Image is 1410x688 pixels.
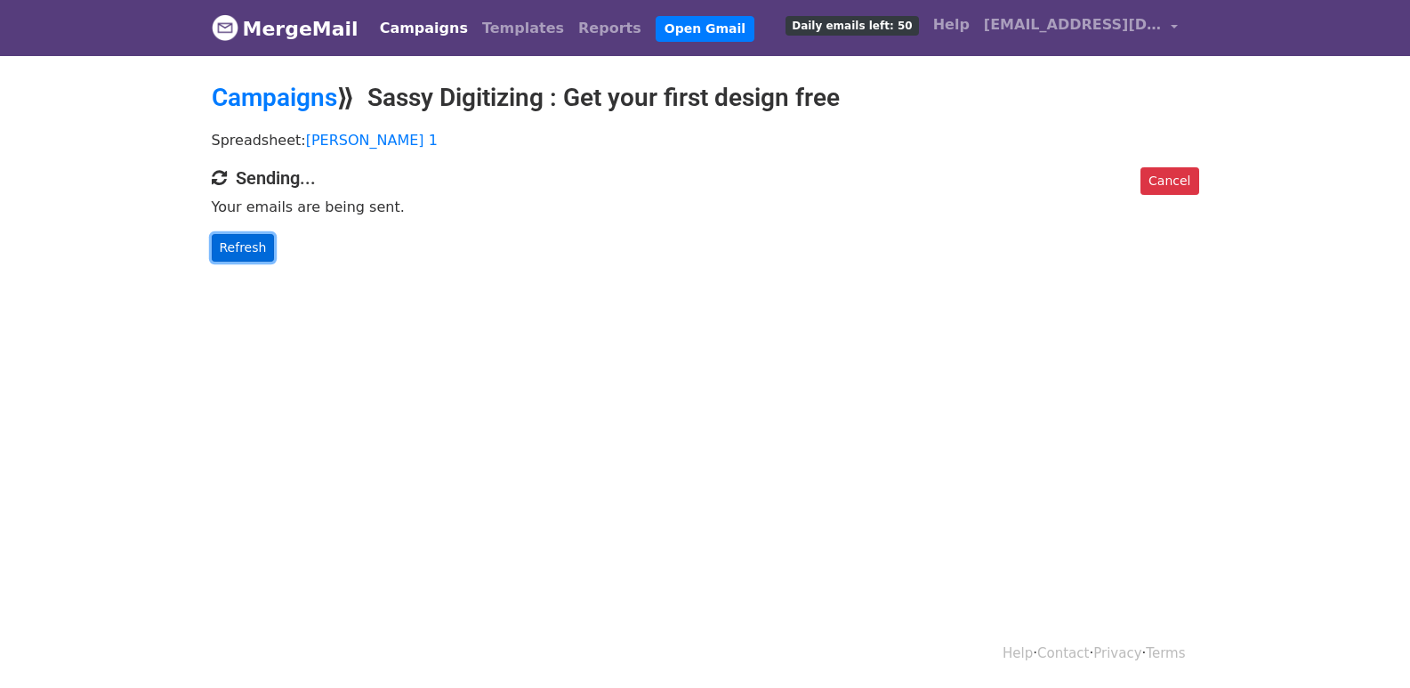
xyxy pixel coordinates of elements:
[786,16,918,36] span: Daily emails left: 50
[212,131,1199,150] p: Spreadsheet:
[977,7,1185,49] a: [EMAIL_ADDRESS][DOMAIN_NAME]
[212,198,1199,216] p: Your emails are being sent.
[1003,645,1033,661] a: Help
[778,7,925,43] a: Daily emails left: 50
[212,10,359,47] a: MergeMail
[212,83,337,112] a: Campaigns
[984,14,1162,36] span: [EMAIL_ADDRESS][DOMAIN_NAME]
[373,11,475,46] a: Campaigns
[1093,645,1141,661] a: Privacy
[212,234,275,262] a: Refresh
[212,167,1199,189] h4: Sending...
[1146,645,1185,661] a: Terms
[926,7,977,43] a: Help
[571,11,649,46] a: Reports
[212,14,238,41] img: MergeMail logo
[306,132,438,149] a: [PERSON_NAME] 1
[656,16,754,42] a: Open Gmail
[212,83,1199,113] h2: ⟫ Sassy Digitizing : Get your first design free
[1140,167,1198,195] a: Cancel
[475,11,571,46] a: Templates
[1037,645,1089,661] a: Contact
